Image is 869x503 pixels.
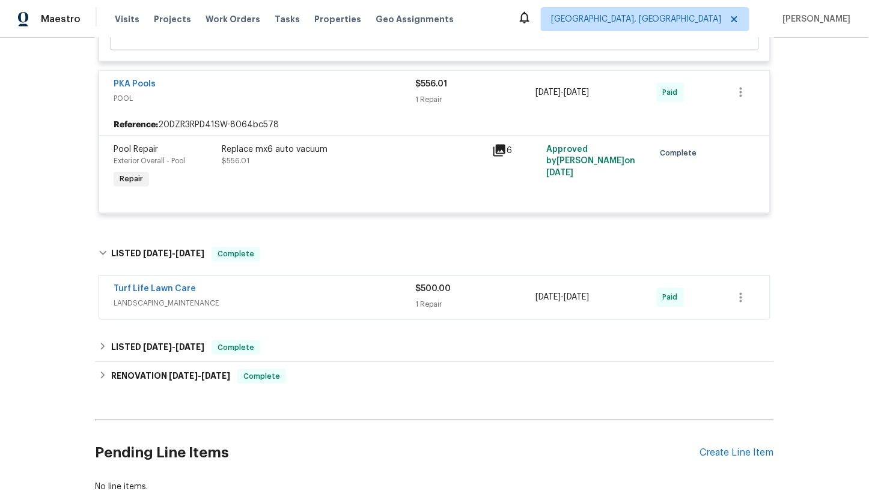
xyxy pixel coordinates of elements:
span: [DATE] [169,372,198,380]
h6: LISTED [111,340,204,355]
h6: RENOVATION [111,369,230,384]
span: Complete [239,370,285,382]
span: Geo Assignments [376,13,454,25]
span: Complete [660,147,702,159]
span: Exterior Overall - Pool [114,158,185,165]
div: 6 [492,143,539,158]
span: Paid [663,292,683,304]
span: Complete [213,248,259,261]
span: - [169,372,230,380]
span: Maestro [41,13,81,25]
span: $556.01 [222,158,249,165]
span: [GEOGRAPHIC_DATA], [GEOGRAPHIC_DATA] [551,13,722,25]
span: Work Orders [206,13,260,25]
div: 1 Repair [415,94,536,106]
span: [DATE] [143,343,172,351]
span: Properties [314,13,361,25]
span: - [143,250,204,258]
span: Complete [213,342,259,354]
b: Reference: [114,119,158,131]
span: [PERSON_NAME] [778,13,851,25]
span: Approved by [PERSON_NAME] on [546,145,635,178]
span: Repair [115,173,148,185]
span: Visits [115,13,139,25]
span: - [536,292,590,304]
span: Pool Repair [114,145,158,154]
span: [DATE] [175,343,204,351]
span: - [536,86,590,98]
span: [DATE] [564,294,590,302]
span: Paid [663,86,683,98]
a: PKA Pools [114,80,156,88]
span: [DATE] [143,250,172,258]
span: POOL [114,92,415,104]
span: [DATE] [201,372,230,380]
span: $500.00 [415,285,451,294]
span: [DATE] [175,250,204,258]
span: $556.01 [415,80,447,88]
h2: Pending Line Items [95,425,700,481]
span: LANDSCAPING_MAINTENANCE [114,298,415,310]
span: [DATE] [536,88,561,97]
span: [DATE] [536,294,561,302]
span: Projects [154,13,191,25]
div: 20DZR3RPD41SW-8064bc578 [99,114,770,136]
h6: LISTED [111,247,204,262]
a: Turf Life Lawn Care [114,285,196,294]
span: - [143,343,204,351]
div: RENOVATION [DATE]-[DATE]Complete [95,362,774,391]
div: No line items. [95,481,774,493]
div: 1 Repair [415,299,536,311]
div: LISTED [DATE]-[DATE]Complete [95,333,774,362]
span: Tasks [275,15,300,23]
div: Create Line Item [700,447,774,459]
div: LISTED [DATE]-[DATE]Complete [95,235,774,274]
div: Replace mx6 auto vacuum [222,143,485,155]
span: [DATE] [564,88,590,97]
span: [DATE] [546,169,573,178]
